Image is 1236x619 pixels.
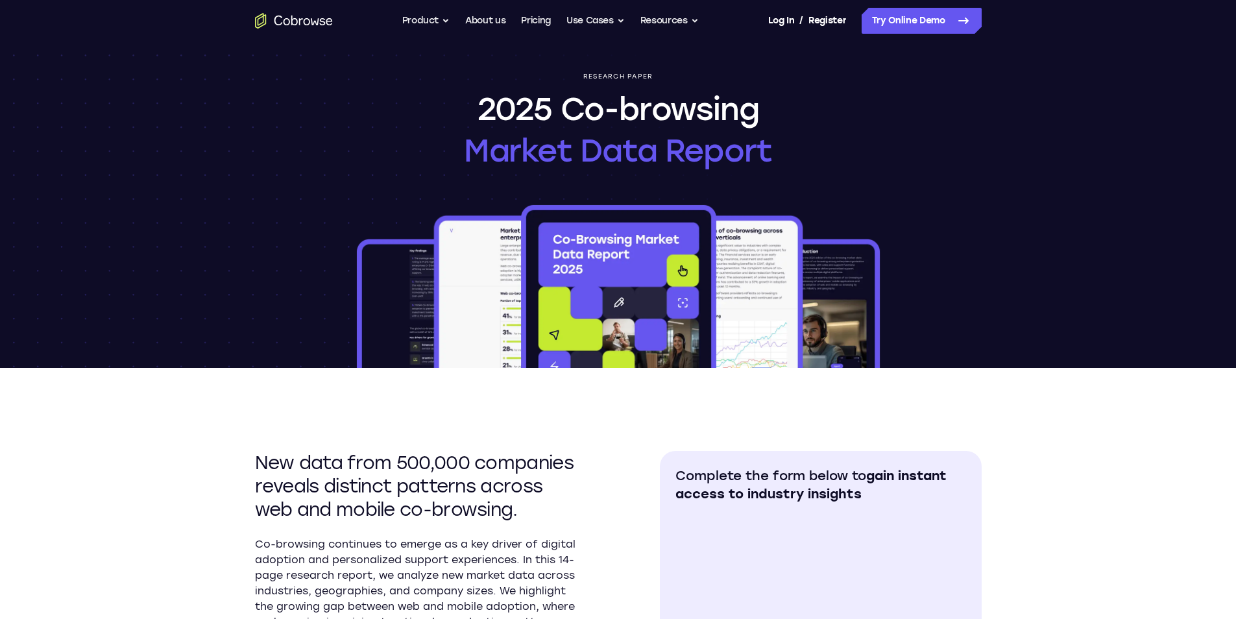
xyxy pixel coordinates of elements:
a: Go to the home page [255,13,333,29]
h1: 2025 Co-browsing [464,88,772,171]
button: Use Cases [566,8,625,34]
a: Log In [768,8,794,34]
img: 2025 Co-browsing Market Data Report [354,202,882,368]
span: / [799,13,803,29]
button: Product [402,8,450,34]
a: Pricing [521,8,551,34]
h2: Complete the form below to [675,467,966,503]
button: Resources [640,8,699,34]
span: Market Data Report [464,130,772,171]
a: About us [465,8,505,34]
span: gain instant access to industry insights [675,468,947,502]
a: Try Online Demo [862,8,982,34]
h2: New data from 500,000 companies reveals distinct patterns across web and mobile co-browsing. [255,451,577,521]
a: Register [808,8,846,34]
p: Research paper [583,73,653,80]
